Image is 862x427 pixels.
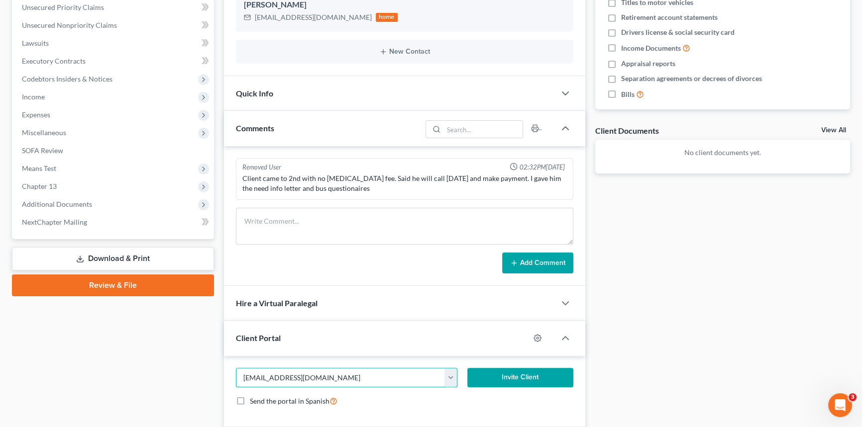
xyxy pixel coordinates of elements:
span: Drivers license & social security card [621,27,735,37]
span: Miscellaneous [22,128,66,137]
a: View All [821,127,846,134]
span: SOFA Review [22,146,63,155]
a: Executory Contracts [14,52,214,70]
span: Expenses [22,110,50,119]
span: Additional Documents [22,200,92,208]
a: SOFA Review [14,142,214,160]
span: Separation agreements or decrees of divorces [621,74,762,84]
a: Lawsuits [14,34,214,52]
span: 3 [849,393,857,401]
input: Enter email [236,368,445,387]
span: Client Portal [236,333,281,342]
div: [EMAIL_ADDRESS][DOMAIN_NAME] [255,12,372,22]
span: Retirement account statements [621,12,718,22]
span: Income Documents [621,43,681,53]
span: Bills [621,89,635,99]
span: Hire a Virtual Paralegal [236,298,318,308]
span: Chapter 13 [22,182,57,190]
span: 02:32PM[DATE] [520,163,565,172]
span: Unsecured Priority Claims [22,3,104,11]
a: Download & Print [12,247,214,270]
a: Review & File [12,274,214,296]
div: Removed User [242,163,281,172]
iframe: Intercom live chat [828,393,852,417]
button: Add Comment [502,253,573,273]
a: Unsecured Nonpriority Claims [14,16,214,34]
span: Lawsuits [22,39,49,47]
div: Client Documents [595,125,659,136]
a: NextChapter Mailing [14,213,214,231]
span: Send the portal in Spanish [250,397,329,405]
span: Means Test [22,164,56,172]
div: home [376,13,398,22]
button: Invite Client [467,368,573,388]
span: Quick Info [236,88,273,98]
p: No client documents yet. [603,148,843,158]
button: New Contact [244,48,565,56]
span: Executory Contracts [22,57,86,65]
input: Search... [443,121,523,138]
span: Codebtors Insiders & Notices [22,75,112,83]
span: Appraisal reports [621,59,675,69]
span: Unsecured Nonpriority Claims [22,21,117,29]
div: Client came to 2nd with no [MEDICAL_DATA] fee. Said he will call [DATE] and make payment. I gave ... [242,173,567,193]
span: NextChapter Mailing [22,218,87,226]
span: Comments [236,123,274,133]
span: Income [22,92,45,101]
